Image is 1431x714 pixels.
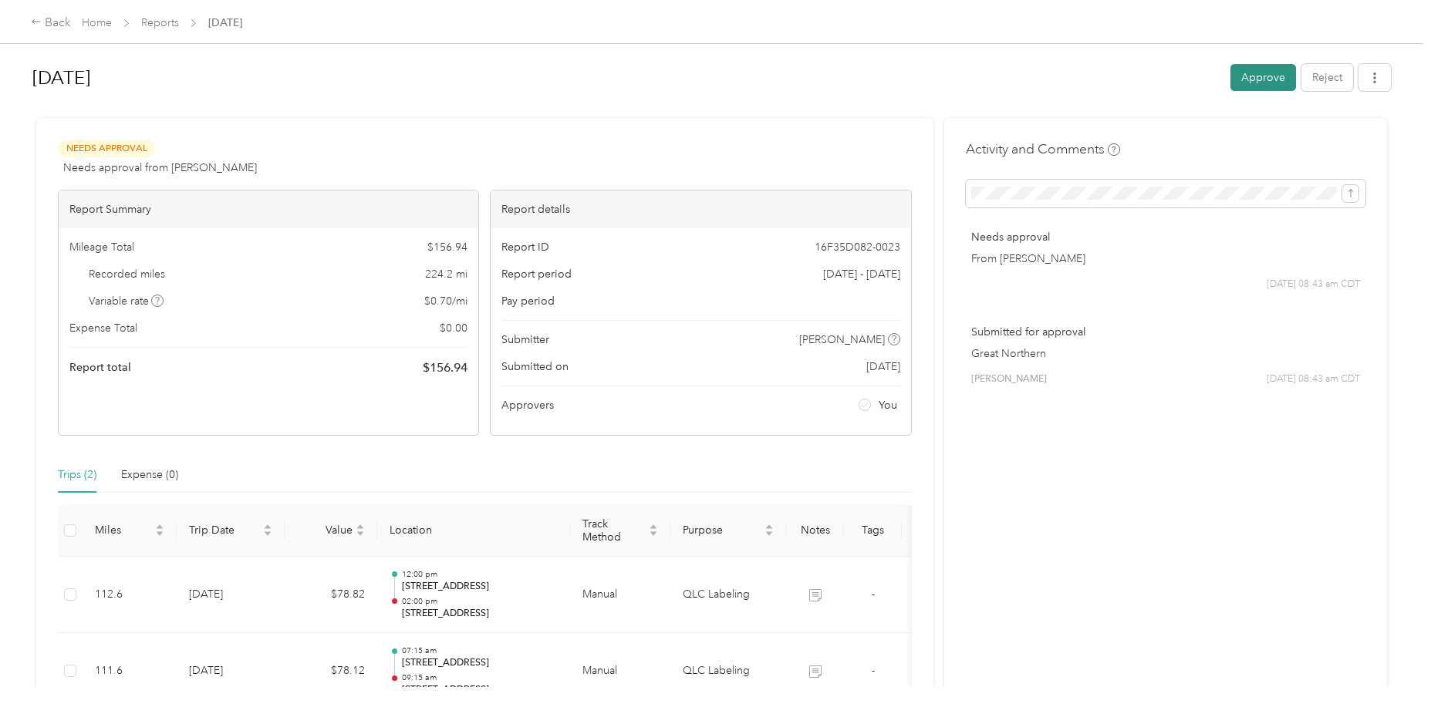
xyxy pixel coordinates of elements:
[427,239,467,255] span: $ 156.94
[649,529,658,538] span: caret-down
[356,522,365,531] span: caret-up
[58,140,155,157] span: Needs Approval
[189,524,260,537] span: Trip Date
[966,140,1120,159] h4: Activity and Comments
[501,293,555,309] span: Pay period
[58,466,96,483] div: Trips (2)
[155,529,164,538] span: caret-down
[425,266,467,282] span: 224.2 mi
[670,557,786,634] td: QLC Labeling
[141,16,179,29] a: Reports
[155,522,164,531] span: caret-up
[872,588,875,601] span: -
[670,633,786,710] td: QLC Labeling
[95,524,152,537] span: Miles
[285,557,377,634] td: $78.82
[786,505,844,557] th: Notes
[32,59,1220,96] h1: Oct 2025
[82,16,112,29] a: Home
[570,505,670,557] th: Track Method
[844,505,902,557] th: Tags
[31,14,71,32] div: Back
[402,672,558,683] p: 09:15 am
[177,557,285,634] td: [DATE]
[402,607,558,621] p: [STREET_ADDRESS]
[177,633,285,710] td: [DATE]
[971,229,1360,245] p: Needs approval
[501,359,569,375] span: Submitted on
[121,466,178,483] div: Expense (0)
[297,524,353,537] span: Value
[89,266,165,282] span: Recorded miles
[263,522,272,531] span: caret-up
[177,505,285,557] th: Trip Date
[69,320,137,336] span: Expense Total
[83,505,177,557] th: Miles
[971,251,1360,267] p: From [PERSON_NAME]
[285,633,377,710] td: $78.12
[59,190,478,228] div: Report Summary
[1267,372,1360,386] span: [DATE] 08:43 am CDT
[971,324,1360,340] p: Submitted for approval
[402,569,558,580] p: 12:00 pm
[971,372,1047,386] span: [PERSON_NAME]
[764,529,774,538] span: caret-down
[402,645,558,656] p: 07:15 am
[570,633,670,710] td: Manual
[570,557,670,634] td: Manual
[356,529,365,538] span: caret-down
[670,505,786,557] th: Purpose
[424,293,467,309] span: $ 0.70 / mi
[823,266,900,282] span: [DATE] - [DATE]
[683,524,761,537] span: Purpose
[89,293,164,309] span: Variable rate
[1301,64,1353,91] button: Reject
[649,522,658,531] span: caret-up
[69,239,134,255] span: Mileage Total
[285,505,377,557] th: Value
[799,332,885,348] span: [PERSON_NAME]
[83,557,177,634] td: 112.6
[63,160,257,176] span: Needs approval from [PERSON_NAME]
[879,397,897,413] span: You
[402,580,558,594] p: [STREET_ADDRESS]
[815,239,900,255] span: 16F35D082-0023
[263,529,272,538] span: caret-down
[872,664,875,677] span: -
[501,332,549,348] span: Submitter
[1230,64,1296,91] button: Approve
[501,397,554,413] span: Approvers
[423,359,467,377] span: $ 156.94
[866,359,900,375] span: [DATE]
[208,15,242,31] span: [DATE]
[402,656,558,670] p: [STREET_ADDRESS]
[1345,628,1431,714] iframe: Everlance-gr Chat Button Frame
[501,239,549,255] span: Report ID
[83,633,177,710] td: 111.6
[402,683,558,697] p: [STREET_ADDRESS]
[69,359,131,376] span: Report total
[971,345,1360,362] p: Great Northern
[402,596,558,607] p: 02:00 pm
[582,517,646,544] span: Track Method
[440,320,467,336] span: $ 0.00
[491,190,910,228] div: Report details
[764,522,774,531] span: caret-up
[377,505,570,557] th: Location
[501,266,572,282] span: Report period
[1267,278,1360,291] span: [DATE] 08:43 am CDT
